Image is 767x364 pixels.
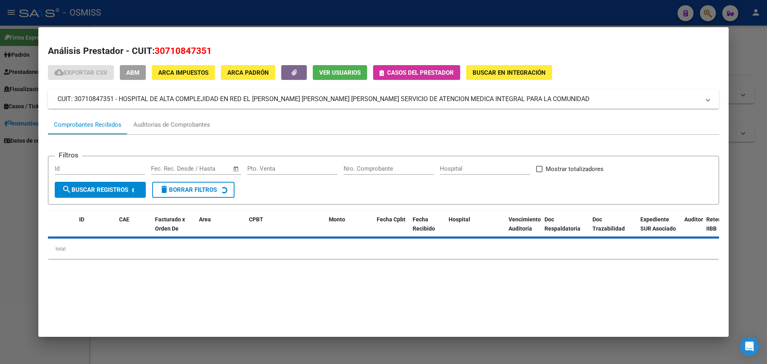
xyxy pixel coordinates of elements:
[62,185,72,194] mat-icon: search
[155,46,212,56] span: 30710847351
[640,216,676,232] span: Expediente SUR Asociado
[637,211,681,246] datatable-header-cell: Expediente SUR Asociado
[546,164,604,174] span: Mostrar totalizadores
[473,69,546,76] span: Buscar en Integración
[445,211,505,246] datatable-header-cell: Hospital
[232,164,241,173] button: Open calendar
[249,216,263,223] span: CPBT
[158,69,209,76] span: ARCA Impuestos
[703,211,735,246] datatable-header-cell: Retencion IIBB
[589,211,637,246] datatable-header-cell: Doc Trazabilidad
[329,216,345,223] span: Monto
[48,65,114,80] button: Exportar CSV
[151,165,177,172] input: Start date
[681,211,703,246] datatable-header-cell: Auditoria
[387,69,454,76] span: Casos del prestador
[246,211,326,246] datatable-header-cell: CPBT
[227,69,269,76] span: ARCA Padrón
[116,211,152,246] datatable-header-cell: CAE
[133,120,210,129] div: Auditorías de Comprobantes
[313,65,367,80] button: Ver Usuarios
[684,216,708,223] span: Auditoria
[152,211,196,246] datatable-header-cell: Facturado x Orden De
[155,216,185,232] span: Facturado x Orden De
[706,216,732,232] span: Retencion IIBB
[120,65,146,80] button: ABM
[76,211,116,246] datatable-header-cell: ID
[152,65,215,80] button: ARCA Impuestos
[319,69,361,76] span: Ver Usuarios
[48,239,719,259] div: total
[55,182,146,198] button: Buscar Registros
[196,211,246,246] datatable-header-cell: Area
[184,165,223,172] input: End date
[544,216,580,232] span: Doc Respaldatoria
[62,186,128,193] span: Buscar Registros
[54,69,107,76] span: Exportar CSV
[55,150,82,160] h3: Filtros
[126,69,139,76] span: ABM
[413,216,435,232] span: Fecha Recibido
[377,216,405,223] span: Fecha Cpbt
[48,90,719,109] mat-expansion-panel-header: CUIT: 30710847351 - HOSPITAL DE ALTA COMPLEJIDAD EN RED EL [PERSON_NAME] [PERSON_NAME] [PERSON_NA...
[466,65,552,80] button: Buscar en Integración
[152,182,234,198] button: Borrar Filtros
[374,211,409,246] datatable-header-cell: Fecha Cpbt
[159,186,217,193] span: Borrar Filtros
[541,211,589,246] datatable-header-cell: Doc Respaldatoria
[199,216,211,223] span: Area
[119,216,129,223] span: CAE
[505,211,541,246] datatable-header-cell: Vencimiento Auditoría
[592,216,625,232] span: Doc Trazabilidad
[58,94,700,104] mat-panel-title: CUIT: 30710847351 - HOSPITAL DE ALTA COMPLEJIDAD EN RED EL [PERSON_NAME] [PERSON_NAME] [PERSON_NA...
[373,65,460,80] button: Casos del prestador
[509,216,541,232] span: Vencimiento Auditoría
[221,65,275,80] button: ARCA Padrón
[326,211,374,246] datatable-header-cell: Monto
[449,216,470,223] span: Hospital
[740,337,759,356] div: Open Intercom Messenger
[159,185,169,194] mat-icon: delete
[409,211,445,246] datatable-header-cell: Fecha Recibido
[54,120,121,129] div: Comprobantes Recibidos
[48,44,719,58] h2: Análisis Prestador - CUIT:
[79,216,84,223] span: ID
[54,68,64,77] mat-icon: cloud_download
